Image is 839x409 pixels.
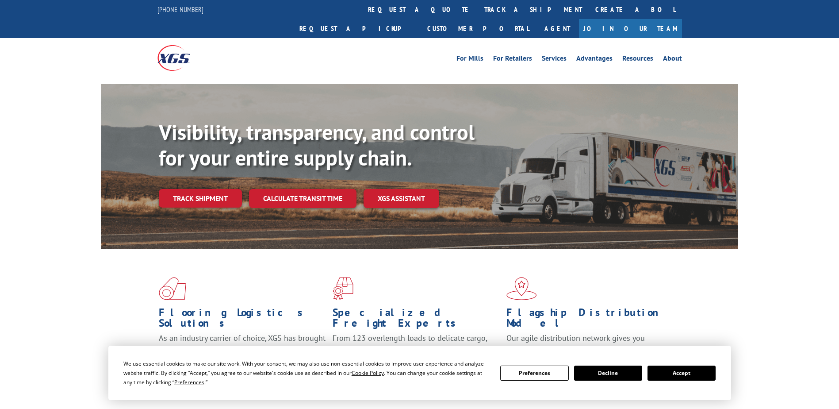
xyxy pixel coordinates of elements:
a: Services [542,55,567,65]
span: As an industry carrier of choice, XGS has brought innovation and dedication to flooring logistics... [159,333,326,364]
button: Preferences [500,366,568,381]
a: XGS ASSISTANT [364,189,439,208]
a: [PHONE_NUMBER] [157,5,203,14]
a: About [663,55,682,65]
a: Join Our Team [579,19,682,38]
a: Agent [536,19,579,38]
a: For Retailers [493,55,532,65]
h1: Flooring Logistics Solutions [159,307,326,333]
span: Our agile distribution network gives you nationwide inventory management on demand. [506,333,669,354]
a: Track shipment [159,189,242,208]
h1: Specialized Freight Experts [333,307,500,333]
span: Preferences [174,378,204,386]
img: xgs-icon-focused-on-flooring-red [333,277,353,300]
a: Advantages [576,55,613,65]
img: xgs-icon-flagship-distribution-model-red [506,277,537,300]
p: From 123 overlength loads to delicate cargo, our experienced staff knows the best way to move you... [333,333,500,372]
div: We use essential cookies to make our site work. With your consent, we may also use non-essential ... [123,359,490,387]
b: Visibility, transparency, and control for your entire supply chain. [159,118,475,171]
button: Accept [647,366,716,381]
a: Calculate transit time [249,189,356,208]
img: xgs-icon-total-supply-chain-intelligence-red [159,277,186,300]
div: Cookie Consent Prompt [108,346,731,400]
a: Request a pickup [293,19,421,38]
h1: Flagship Distribution Model [506,307,674,333]
span: Cookie Policy [352,369,384,377]
a: Resources [622,55,653,65]
a: Customer Portal [421,19,536,38]
button: Decline [574,366,642,381]
a: For Mills [456,55,483,65]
